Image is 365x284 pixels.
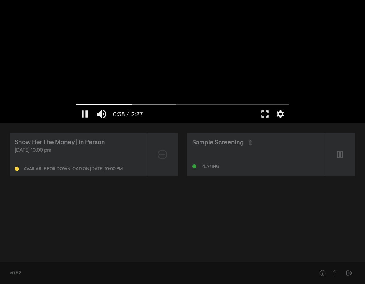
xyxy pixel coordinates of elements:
button: Help [316,267,328,279]
button: 0:38 / 2:27 [110,105,146,123]
div: Playing [201,165,219,169]
button: Mute [93,105,110,123]
button: Pause [76,105,93,123]
div: Show Her The Money | In Person [15,138,105,147]
div: [DATE] 10:00 pm [15,147,142,154]
div: Sample Screening [192,138,244,147]
div: Available for download on [DATE] 10:00 pm [24,167,123,171]
div: v0.5.8 [10,270,304,276]
button: Sign Out [343,267,355,279]
button: Help [328,267,341,279]
button: More settings [273,105,287,123]
button: Full screen [256,105,273,123]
